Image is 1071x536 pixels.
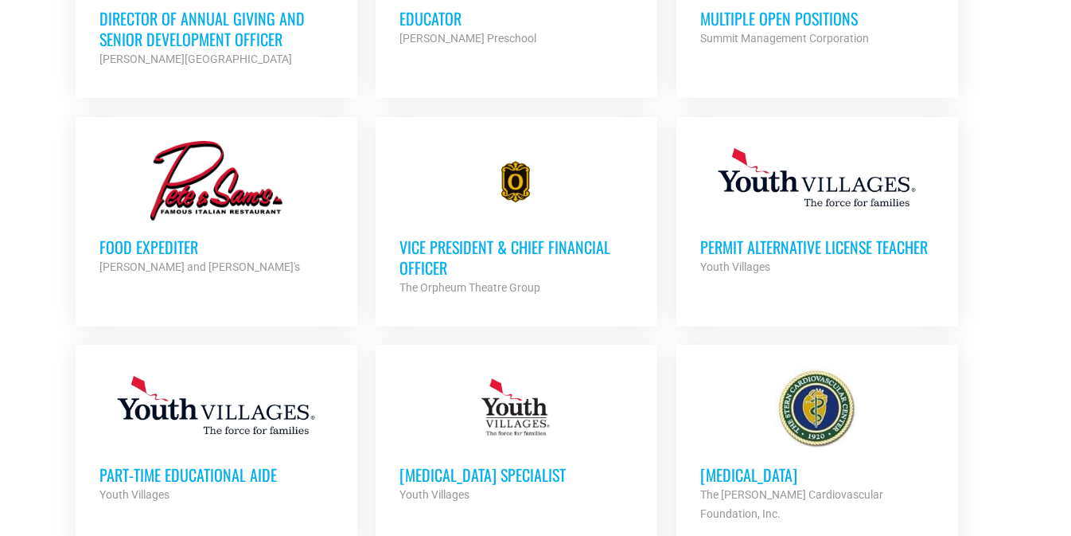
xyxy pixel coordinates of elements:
h3: Permit Alternative License Teacher [700,237,934,257]
strong: [PERSON_NAME] and [PERSON_NAME]'s [99,260,300,273]
a: Vice President & Chief Financial Officer The Orpheum Theatre Group [376,117,657,321]
strong: The [PERSON_NAME] Cardiovascular Foundation, Inc. [700,488,883,520]
h3: Educator [399,8,633,29]
h3: Multiple Open Positions [700,8,934,29]
strong: Summit Management Corporation [700,32,869,45]
strong: [PERSON_NAME] Preschool [399,32,536,45]
h3: [MEDICAL_DATA] [700,464,934,485]
strong: [PERSON_NAME][GEOGRAPHIC_DATA] [99,53,292,65]
h3: Part-Time Educational Aide [99,464,333,485]
strong: Youth Villages [700,260,770,273]
a: Part-Time Educational Aide Youth Villages [76,345,357,528]
a: Permit Alternative License Teacher Youth Villages [676,117,958,300]
h3: Vice President & Chief Financial Officer [399,237,633,278]
a: [MEDICAL_DATA] Specialist Youth Villages [376,345,657,528]
strong: Youth Villages [399,488,469,501]
h3: [MEDICAL_DATA] Specialist [399,464,633,485]
strong: Youth Villages [99,488,169,501]
h3: Food Expediter [99,237,333,257]
a: Food Expediter [PERSON_NAME] and [PERSON_NAME]'s [76,117,357,300]
strong: The Orpheum Theatre Group [399,281,540,294]
h3: Director of Annual Giving and Senior Development Officer [99,8,333,49]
